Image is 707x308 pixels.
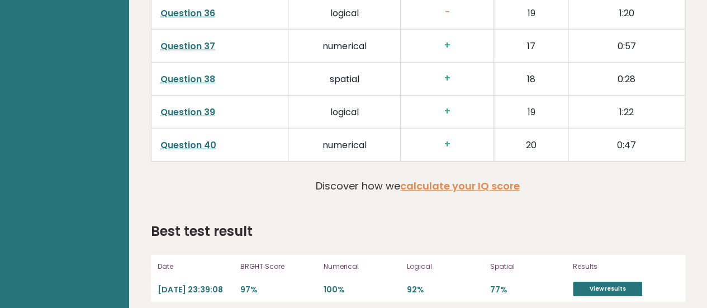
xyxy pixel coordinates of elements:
a: Question 37 [160,40,215,53]
a: Question 36 [160,7,215,20]
h3: + [410,40,485,51]
p: 100% [324,285,400,295]
p: Logical [407,262,483,272]
td: 0:28 [568,62,685,95]
p: 97% [240,285,317,295]
h2: Best test result [151,221,253,241]
h3: + [410,73,485,84]
td: 19 [494,95,568,128]
p: 92% [407,285,483,295]
a: calculate your IQ score [400,179,520,193]
p: Spatial [490,262,566,272]
td: spatial [288,62,401,95]
h3: - [410,7,485,18]
a: View results [573,282,642,296]
a: Question 39 [160,106,215,119]
td: numerical [288,29,401,62]
h3: + [410,106,485,117]
p: BRGHT Score [240,262,317,272]
a: Question 40 [160,139,216,151]
td: 0:57 [568,29,685,62]
td: 18 [494,62,568,95]
h3: + [410,139,485,150]
a: Question 38 [160,73,215,86]
td: 1:22 [568,95,685,128]
td: 20 [494,128,568,161]
td: logical [288,95,401,128]
td: numerical [288,128,401,161]
td: 0:47 [568,128,685,161]
p: 77% [490,285,566,295]
p: Numerical [324,262,400,272]
td: 17 [494,29,568,62]
p: Results [573,262,678,272]
p: Discover how we [316,178,520,193]
p: Date [158,262,234,272]
p: [DATE] 23:39:08 [158,285,234,295]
